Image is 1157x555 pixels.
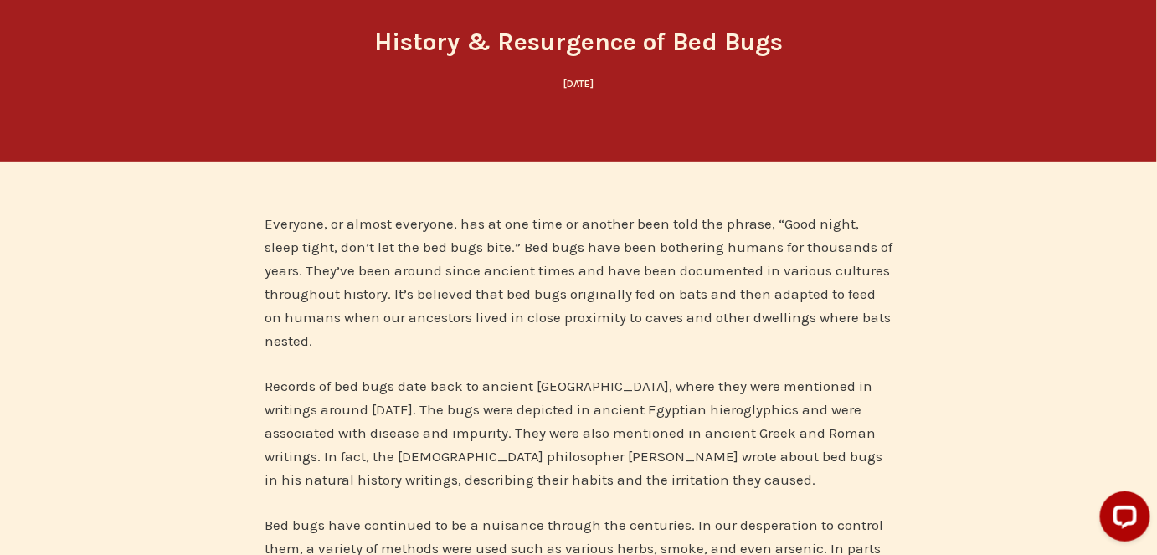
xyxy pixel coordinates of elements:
[563,78,594,90] time: [DATE]
[265,374,892,491] p: Records of bed bugs date back to ancient [GEOGRAPHIC_DATA], where they were mentioned in writings...
[1087,485,1157,555] iframe: LiveChat chat widget
[265,212,892,352] p: Everyone, or almost everyone, has at one time or another been told the phrase, “Good night, sleep...
[265,23,892,61] h1: History & Resurgence of Bed Bugs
